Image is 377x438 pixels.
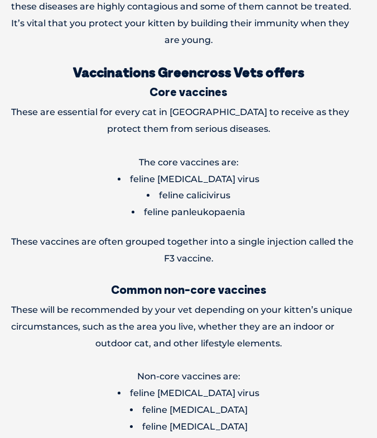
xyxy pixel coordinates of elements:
[11,385,366,402] li: feline [MEDICAL_DATA] virus
[11,418,366,435] li: feline [MEDICAL_DATA]
[11,234,366,267] p: These vaccines are often grouped together into a single injection called the F3 vaccine.
[11,187,366,204] li: feline calicivirus
[11,284,366,296] h3: Common non-core vaccines
[11,171,366,188] li: feline [MEDICAL_DATA] virus
[73,64,304,80] strong: Vaccinations Greencross Vets offers
[11,86,366,98] h3: Core vaccines
[11,402,366,418] li: feline [MEDICAL_DATA]
[11,104,366,137] p: These are essential for every cat in [GEOGRAPHIC_DATA] to receive as they protect them from serio...
[11,204,366,221] li: feline panleukopaenia
[11,302,366,351] p: These will be recommended by your vet depending on your kitten’s unique circumstances, such as th...
[11,154,366,171] p: The core vaccines are:
[11,368,366,385] p: Non-core vaccines are:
